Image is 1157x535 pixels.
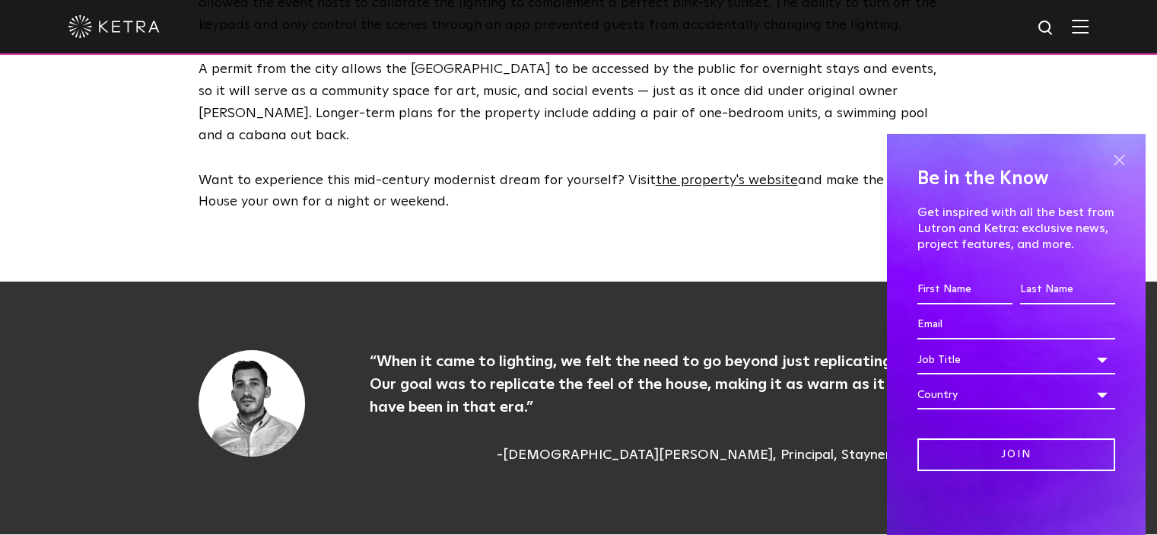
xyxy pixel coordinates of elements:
[370,350,959,419] p: “When it came to lighting, we felt the need to go beyond just replicating fixtures. Our goal was ...
[917,381,1115,409] div: Country
[917,438,1115,471] input: Join
[917,346,1115,374] div: Job Title
[1020,275,1115,304] input: Last Name
[917,205,1115,252] p: Get inspired with all the best from Lutron and Ketra: exclusive news, project features, and more.
[917,310,1115,339] input: Email
[199,350,305,457] img: Christian-Stayner-Headshot
[68,15,160,38] img: ketra-logo-2019-white
[199,59,952,146] p: A permit from the city allows the [GEOGRAPHIC_DATA] to be accessed by the public for overnight st...
[199,170,952,214] p: Want to experience this mid-century modernist dream for yourself? Visit and make the Wave House y...
[917,275,1012,304] input: First Name
[1037,19,1056,38] img: search icon
[370,445,959,466] span: -[DEMOGRAPHIC_DATA][PERSON_NAME], Principal, Stayner Architects
[656,174,798,187] a: the property's website
[1072,19,1089,33] img: Hamburger%20Nav.svg
[917,164,1115,193] h4: Be in the Know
